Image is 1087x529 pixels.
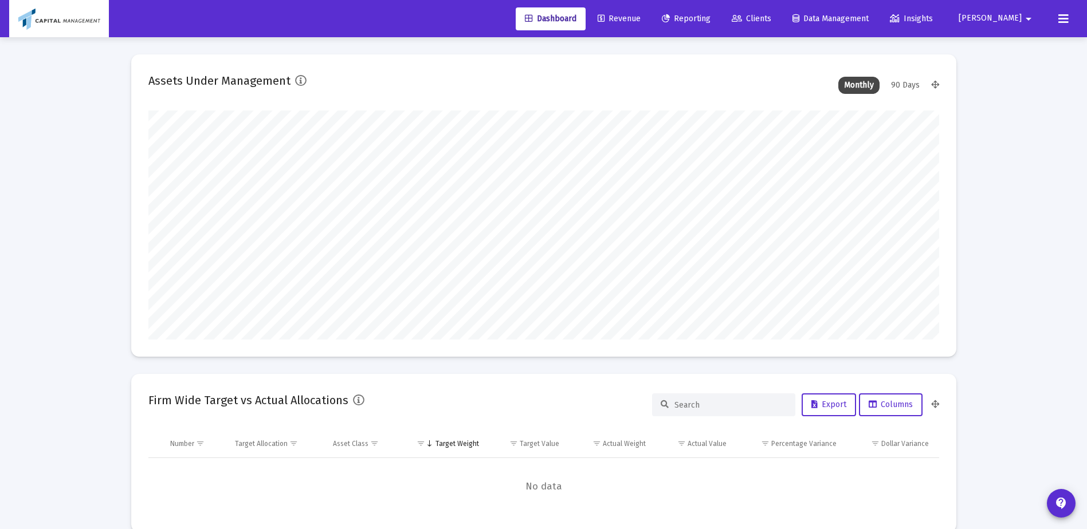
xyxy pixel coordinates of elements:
[735,430,845,457] td: Column Percentage Variance
[688,439,727,448] div: Actual Value
[792,14,869,23] span: Data Management
[148,480,939,493] span: No data
[881,7,942,30] a: Insights
[662,14,711,23] span: Reporting
[959,14,1022,23] span: [PERSON_NAME]
[838,77,880,94] div: Monthly
[289,439,298,448] span: Show filter options for column 'Target Allocation'
[196,439,205,448] span: Show filter options for column 'Number'
[227,430,325,457] td: Column Target Allocation
[677,439,686,448] span: Show filter options for column 'Actual Value'
[811,400,846,409] span: Export
[890,14,933,23] span: Insights
[723,7,780,30] a: Clients
[881,439,929,448] div: Dollar Variance
[516,7,586,30] a: Dashboard
[653,7,720,30] a: Reporting
[520,439,559,448] div: Target Value
[417,439,425,448] span: Show filter options for column 'Target Weight'
[435,439,479,448] div: Target Weight
[1022,7,1035,30] mat-icon: arrow_drop_down
[509,439,518,448] span: Show filter options for column 'Target Value'
[1054,496,1068,510] mat-icon: contact_support
[325,430,401,457] td: Column Asset Class
[235,439,288,448] div: Target Allocation
[761,439,770,448] span: Show filter options for column 'Percentage Variance'
[162,430,227,457] td: Column Number
[945,7,1049,30] button: [PERSON_NAME]
[588,7,650,30] a: Revenue
[170,439,194,448] div: Number
[732,14,771,23] span: Clients
[148,72,291,90] h2: Assets Under Management
[592,439,601,448] span: Show filter options for column 'Actual Weight'
[370,439,379,448] span: Show filter options for column 'Asset Class'
[869,400,913,409] span: Columns
[148,430,939,515] div: Data grid
[148,391,348,409] h2: Firm Wide Target vs Actual Allocations
[487,430,568,457] td: Column Target Value
[885,77,925,94] div: 90 Days
[845,430,939,457] td: Column Dollar Variance
[802,393,856,416] button: Export
[401,430,487,457] td: Column Target Weight
[603,439,646,448] div: Actual Weight
[871,439,880,448] span: Show filter options for column 'Dollar Variance'
[771,439,837,448] div: Percentage Variance
[674,400,787,410] input: Search
[654,430,735,457] td: Column Actual Value
[525,14,576,23] span: Dashboard
[18,7,100,30] img: Dashboard
[333,439,368,448] div: Asset Class
[783,7,878,30] a: Data Management
[859,393,923,416] button: Columns
[567,430,653,457] td: Column Actual Weight
[598,14,641,23] span: Revenue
